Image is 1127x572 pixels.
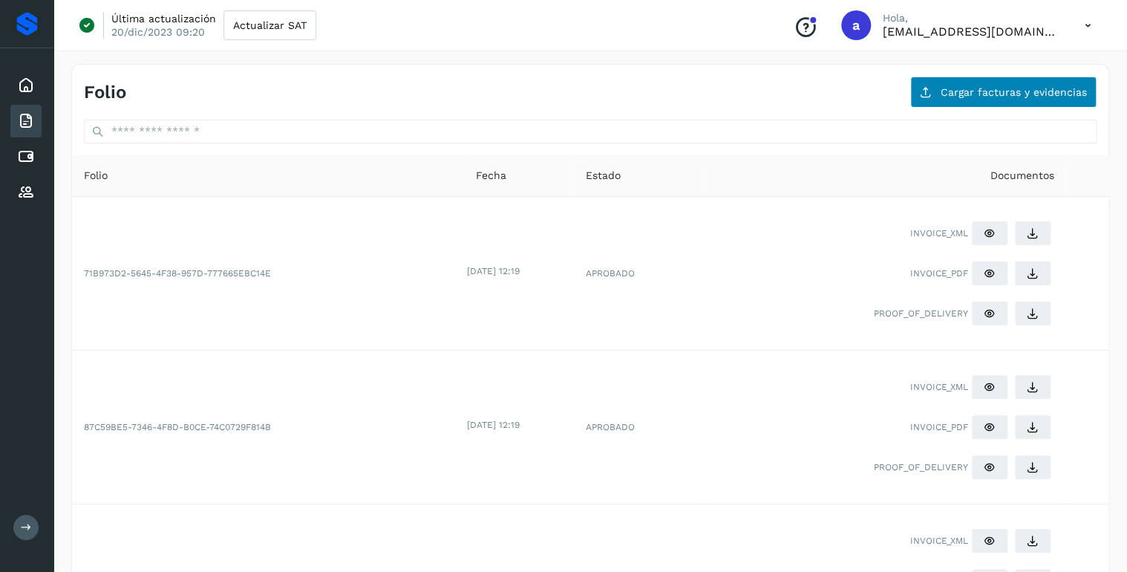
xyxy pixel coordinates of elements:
[910,77,1097,108] button: Cargar facturas y evidencias
[84,82,126,103] h4: Folio
[10,105,42,137] div: Facturas
[467,264,571,278] div: [DATE] 12:19
[476,168,506,183] span: Fecha
[111,12,216,25] p: Última actualización
[72,197,464,351] td: 71B973D2-5645-4F38-957D-777665EBC14E
[883,25,1061,39] p: antoniovillagomezmtz@gmail.com
[941,87,1087,97] span: Cargar facturas y evidencias
[990,168,1054,183] span: Documentos
[910,534,968,547] span: INVOICE_XML
[574,197,703,351] td: APROBADO
[874,307,968,320] span: PROOF_OF_DELIVERY
[111,25,205,39] p: 20/dic/2023 09:20
[467,418,571,432] div: [DATE] 12:19
[10,69,42,102] div: Inicio
[910,420,968,434] span: INVOICE_PDF
[72,351,464,504] td: 87C59BE5-7346-4F8D-B0CE-74C0729F814B
[874,461,968,474] span: PROOF_OF_DELIVERY
[233,20,307,30] span: Actualizar SAT
[586,168,621,183] span: Estado
[574,351,703,504] td: APROBADO
[84,168,108,183] span: Folio
[910,380,968,394] span: INVOICE_XML
[223,10,316,40] button: Actualizar SAT
[10,176,42,209] div: Proveedores
[10,140,42,173] div: Cuentas por pagar
[910,267,968,280] span: INVOICE_PDF
[910,227,968,240] span: INVOICE_XML
[883,12,1061,25] p: Hola,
